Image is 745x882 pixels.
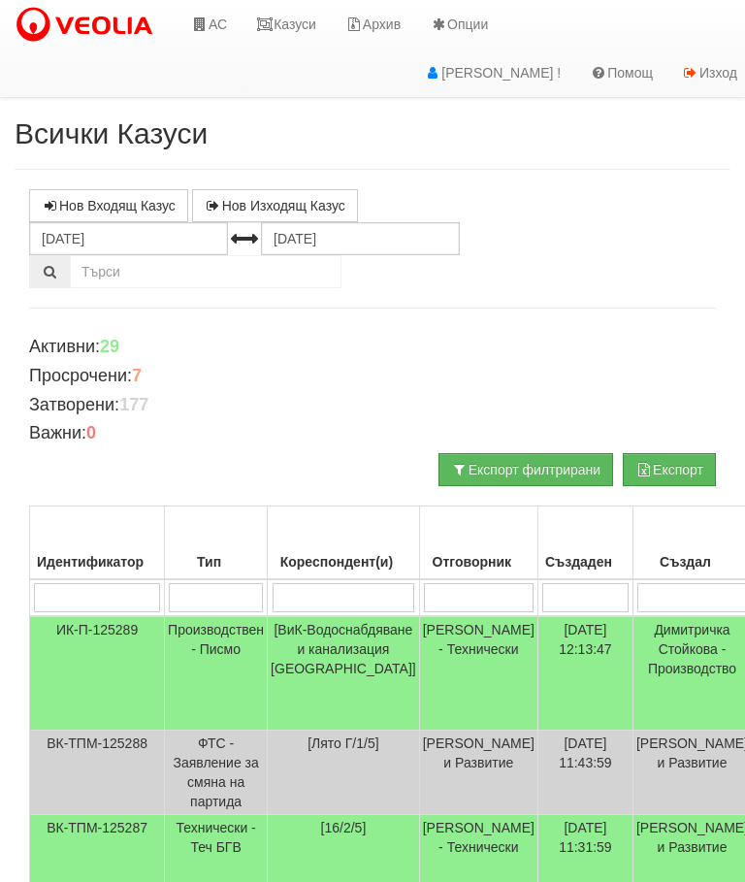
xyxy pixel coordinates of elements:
td: ФТС - Заявление за смяна на партида [165,731,268,815]
td: ИК-П-125289 [30,616,165,731]
div: Идентификатор [33,548,161,575]
td: [PERSON_NAME] и Развитие [419,731,537,815]
a: Нов Изходящ Казус [192,189,358,222]
span: [Лято Г/1/5] [308,735,378,751]
th: Кореспондент(и): No sort applied, activate to apply an ascending sort [268,506,420,580]
div: Създаден [541,548,630,575]
button: Експорт [623,453,716,486]
h4: Просрочени: [29,367,716,386]
td: [DATE] 12:13:47 [537,616,632,731]
img: VeoliaLogo.png [15,5,162,46]
input: Търсене по Идентификатор, Бл/Вх/Ап, Тип, Описание, Моб. Номер, Имейл, Файл, Коментар, [70,255,341,288]
a: Помощ [575,49,667,97]
div: Тип [168,548,264,575]
div: Кореспондент(и) [271,548,416,575]
th: Идентификатор: No sort applied, activate to apply an ascending sort [30,506,165,580]
h4: Затворени: [29,396,716,415]
a: [PERSON_NAME] ! [409,49,575,97]
b: 0 [86,423,96,442]
td: Производствен - Писмо [165,616,268,731]
b: 7 [132,366,142,385]
span: [16/2/5] [321,820,367,835]
div: Отговорник [423,548,534,575]
th: Създаден: No sort applied, activate to apply an ascending sort [537,506,632,580]
td: [PERSON_NAME] - Технически [419,616,537,731]
h4: Важни: [29,424,716,443]
h2: Всички Казуси [15,117,730,149]
span: [ВиК-Водоснабдяване и канализация [GEOGRAPHIC_DATA]] [271,622,416,676]
button: Експорт филтрирани [438,453,613,486]
b: 177 [119,395,148,414]
h4: Активни: [29,338,716,357]
a: Нов Входящ Казус [29,189,188,222]
th: Отговорник: No sort applied, activate to apply an ascending sort [419,506,537,580]
th: Тип: No sort applied, activate to apply an ascending sort [165,506,268,580]
b: 29 [100,337,119,356]
td: [DATE] 11:43:59 [537,731,632,815]
td: ВК-ТПМ-125288 [30,731,165,815]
